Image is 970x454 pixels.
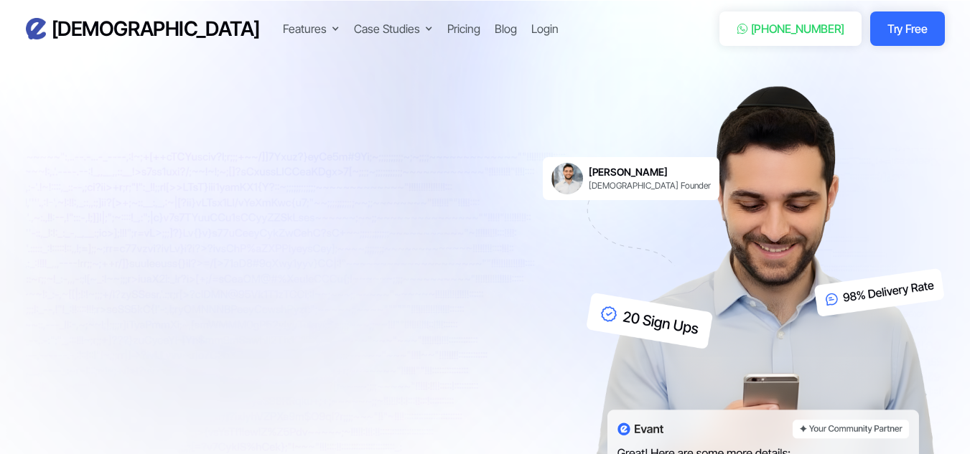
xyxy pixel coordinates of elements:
[495,20,517,37] a: Blog
[447,20,480,37] a: Pricing
[52,16,260,42] h3: [DEMOGRAPHIC_DATA]
[751,20,845,37] div: [PHONE_NUMBER]
[283,20,327,37] div: Features
[26,16,260,42] a: [DEMOGRAPHIC_DATA]
[543,157,719,200] a: [PERSON_NAME][DEMOGRAPHIC_DATA] Founder
[589,166,711,179] h6: [PERSON_NAME]
[354,20,420,37] div: Case Studies
[531,20,559,37] a: Login
[719,11,862,46] a: [PHONE_NUMBER]
[589,180,711,191] div: [DEMOGRAPHIC_DATA] Founder
[870,11,944,46] a: Try Free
